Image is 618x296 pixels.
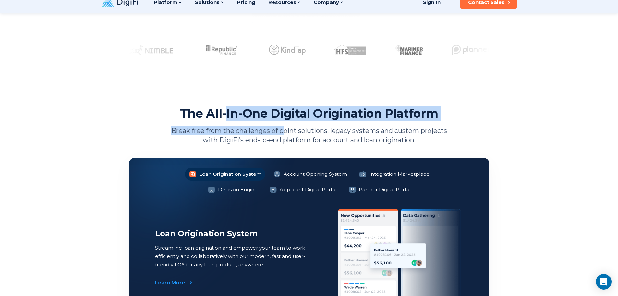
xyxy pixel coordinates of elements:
[129,45,173,55] img: Client Logo 1
[168,126,450,145] p: Break free from the challenges of point solutions, legacy systems and custom projects with DigiFi...
[355,168,433,181] li: Integration Marketplace
[269,45,305,55] img: Client Logo 3
[265,183,341,196] li: Applicant Digital Portal
[155,229,309,238] h2: Loan Origination System
[269,168,351,181] li: Account Opening System
[155,279,189,286] a: Learn More
[180,106,438,121] h2: The All-In-One Digital Origination Platform
[395,45,423,55] img: Client Logo 5
[204,183,261,196] li: Decision Engine
[345,183,415,196] li: Partner Digital Portal
[201,45,240,55] img: Client Logo 2
[155,244,309,269] p: Streamline loan origination and empower your team to work efficiently and collaboratively with ou...
[185,168,265,181] li: Loan Origination System
[452,45,494,55] img: Client Logo 6
[334,45,366,55] img: Client Logo 4
[155,279,185,286] div: Learn More
[596,274,612,290] div: Open Intercom Messenger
